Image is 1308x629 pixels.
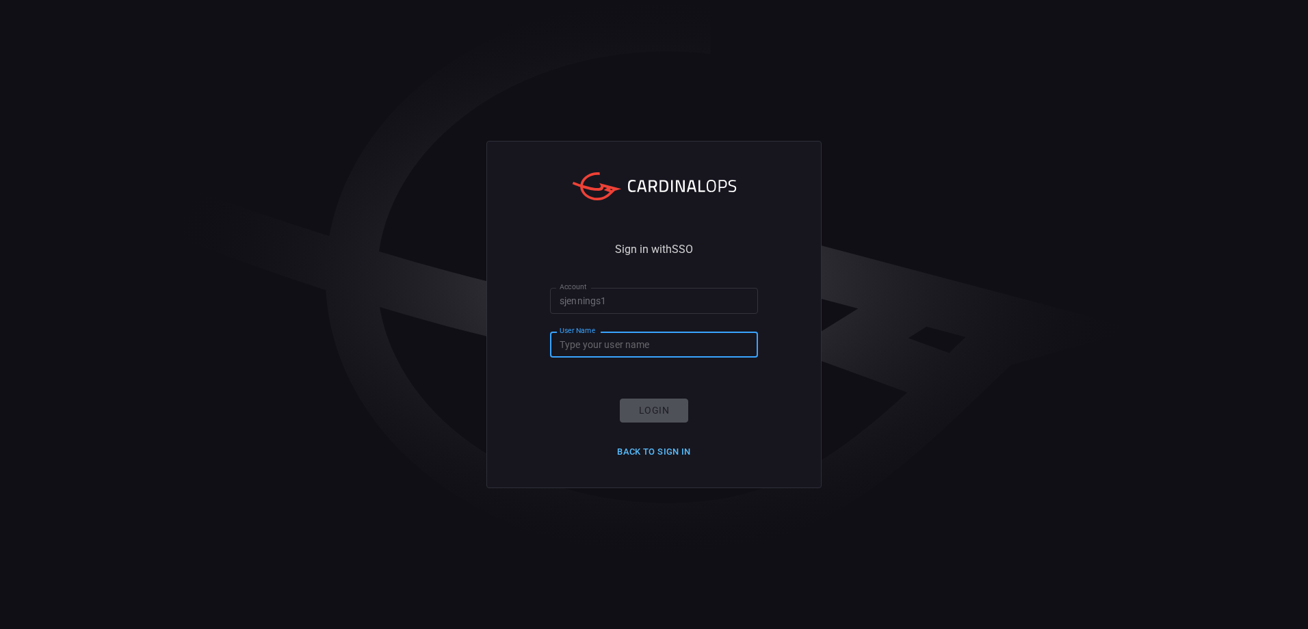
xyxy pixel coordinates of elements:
[560,282,587,292] label: Account
[609,442,699,463] button: Back to Sign in
[615,244,693,255] span: Sign in with SSO
[550,288,758,313] input: Type your account
[560,325,595,336] label: User Name
[550,332,758,357] input: Type your user name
